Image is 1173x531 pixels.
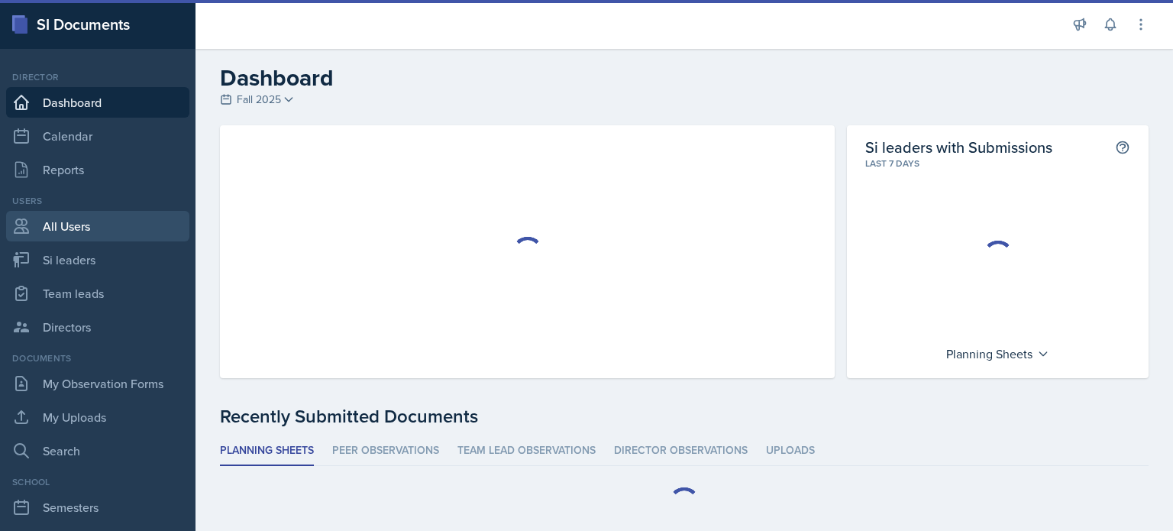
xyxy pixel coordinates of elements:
div: Recently Submitted Documents [220,403,1149,430]
li: Peer Observations [332,436,439,466]
a: Reports [6,154,189,185]
div: Documents [6,351,189,365]
span: Fall 2025 [237,92,281,108]
a: Si leaders [6,244,189,275]
div: School [6,475,189,489]
div: Planning Sheets [939,342,1057,366]
a: Directors [6,312,189,342]
a: Dashboard [6,87,189,118]
a: Calendar [6,121,189,151]
div: Director [6,70,189,84]
li: Uploads [766,436,815,466]
li: Team lead Observations [457,436,596,466]
a: My Observation Forms [6,368,189,399]
a: Semesters [6,492,189,523]
div: Users [6,194,189,208]
a: Search [6,435,189,466]
a: My Uploads [6,402,189,432]
li: Planning Sheets [220,436,314,466]
a: All Users [6,211,189,241]
div: Last 7 days [865,157,1130,170]
a: Team leads [6,278,189,309]
h2: Si leaders with Submissions [865,138,1052,157]
li: Director Observations [614,436,748,466]
h2: Dashboard [220,64,1149,92]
